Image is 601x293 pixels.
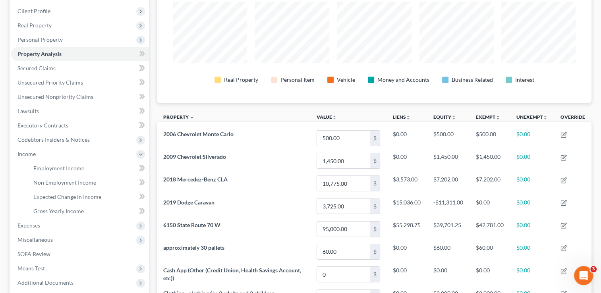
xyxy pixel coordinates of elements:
[510,195,554,218] td: $0.00
[17,79,83,86] span: Unsecured Priority Claims
[370,199,380,214] div: $
[470,195,510,218] td: $0.00
[11,47,149,61] a: Property Analysis
[370,176,380,191] div: $
[370,267,380,282] div: $
[163,176,228,183] span: 2018 Mercedez-Benz CLA
[17,108,39,114] span: Lawsuits
[470,240,510,263] td: $60.00
[11,247,149,261] a: SOFA Review
[17,251,50,257] span: SOFA Review
[386,150,427,172] td: $0.00
[17,22,52,29] span: Real Property
[427,240,470,263] td: $60.00
[452,76,493,84] div: Business Related
[11,61,149,75] a: Secured Claims
[574,266,593,285] iframe: Intercom live chat
[433,114,456,120] a: Equityunfold_more
[33,179,96,186] span: Non Employment Income
[17,279,73,286] span: Additional Documents
[33,208,84,214] span: Gross Yearly Income
[515,76,534,84] div: Interest
[317,114,337,120] a: Valueunfold_more
[33,165,84,172] span: Employment Income
[27,161,149,175] a: Employment Income
[11,75,149,90] a: Unsecured Priority Claims
[163,153,226,160] span: 2009 Chevrolet Silverado
[317,153,370,168] input: 0.00
[427,150,470,172] td: $1,450.00
[11,118,149,133] a: Executory Contracts
[17,93,93,100] span: Unsecured Nonpriority Claims
[17,36,63,43] span: Personal Property
[377,76,429,84] div: Money and Accounts
[386,240,427,263] td: $0.00
[510,172,554,195] td: $0.00
[163,222,220,228] span: 6150 State Route 70 W
[27,190,149,204] a: Expected Change in Income
[386,172,427,195] td: $3,573.00
[406,115,411,120] i: unfold_more
[543,115,548,120] i: unfold_more
[386,195,427,218] td: $15,036.00
[163,131,234,137] span: 2006 Chevrolet Monte Carlo
[386,127,427,149] td: $0.00
[163,114,194,120] a: Property expand_less
[317,267,370,282] input: 0.00
[370,131,380,146] div: $
[516,114,548,120] a: Unexemptunfold_more
[370,222,380,237] div: $
[27,204,149,218] a: Gross Yearly Income
[470,218,510,240] td: $42,781.00
[33,193,101,200] span: Expected Change in Income
[317,222,370,237] input: 0.00
[337,76,355,84] div: Vehicle
[386,263,427,285] td: $0.00
[11,90,149,104] a: Unsecured Nonpriority Claims
[510,127,554,149] td: $0.00
[554,109,591,127] th: Override
[427,195,470,218] td: -$11,311.00
[163,199,215,206] span: 2019 Dodge Caravan
[163,244,224,251] span: approximately 30 pallets
[224,76,258,84] div: Real Property
[17,150,36,157] span: Income
[317,176,370,191] input: 0.00
[510,263,554,285] td: $0.00
[370,153,380,168] div: $
[476,114,500,120] a: Exemptunfold_more
[163,267,301,281] span: Cash App (Other (Credit Union, Health Savings Account, etc))
[470,172,510,195] td: $7,202.00
[470,127,510,149] td: $500.00
[386,218,427,240] td: $55,298.75
[427,172,470,195] td: $7,202.00
[27,175,149,190] a: Non Employment Income
[495,115,500,120] i: unfold_more
[470,263,510,285] td: $0.00
[17,122,68,129] span: Executory Contracts
[17,236,53,243] span: Miscellaneous
[189,115,194,120] i: expand_less
[510,150,554,172] td: $0.00
[17,8,50,14] span: Client Profile
[590,266,597,272] span: 3
[451,115,456,120] i: unfold_more
[17,136,90,143] span: Codebtors Insiders & Notices
[427,127,470,149] td: $500.00
[17,65,56,71] span: Secured Claims
[427,218,470,240] td: $39,701.25
[17,265,45,272] span: Means Test
[317,244,370,259] input: 0.00
[370,244,380,259] div: $
[510,240,554,263] td: $0.00
[11,104,149,118] a: Lawsuits
[393,114,411,120] a: Liensunfold_more
[332,115,337,120] i: unfold_more
[17,50,62,57] span: Property Analysis
[470,150,510,172] td: $1,450.00
[317,131,370,146] input: 0.00
[280,76,315,84] div: Personal Item
[317,199,370,214] input: 0.00
[427,263,470,285] td: $0.00
[510,218,554,240] td: $0.00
